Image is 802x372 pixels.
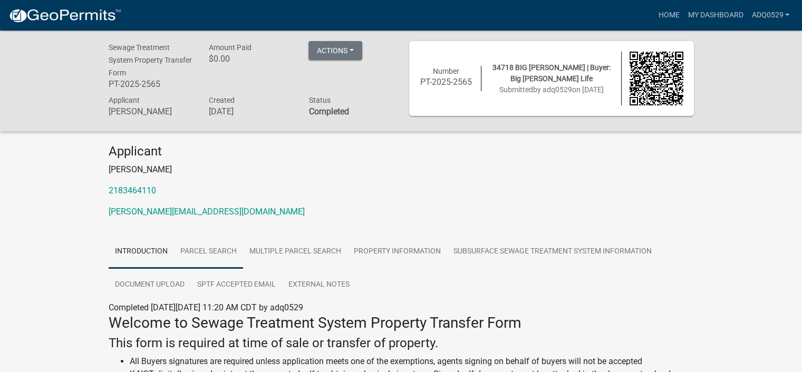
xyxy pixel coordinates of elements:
[654,5,683,25] a: Home
[499,85,604,94] span: Submitted on [DATE]
[130,355,694,368] li: All Buyers signatures are required unless application meets one of the exemptions, agents signing...
[109,235,174,269] a: Introduction
[308,96,330,104] span: Status
[109,144,694,159] h4: Applicant
[683,5,747,25] a: My Dashboard
[282,268,356,302] a: External Notes
[109,96,140,104] span: Applicant
[492,63,611,83] span: 34718 BIG [PERSON_NAME] | Buyer: Big [PERSON_NAME] Life
[109,185,156,195] a: 2183464110
[308,41,362,60] button: Actions
[347,235,447,269] a: Property Information
[208,43,251,52] span: Amount Paid
[208,54,293,64] h6: $0.00
[433,67,459,75] span: Number
[308,106,349,116] strong: Completed
[109,207,305,217] a: [PERSON_NAME][EMAIL_ADDRESS][DOMAIN_NAME]
[208,106,293,116] h6: [DATE]
[243,235,347,269] a: Multiple Parcel Search
[420,77,474,87] h6: PT-2025-2565
[109,336,694,351] h4: This form is required at time of sale or transfer of property.
[747,5,794,25] a: adq0529
[109,79,193,89] h6: PT-2025-2565
[109,106,193,116] h6: [PERSON_NAME]
[109,314,694,332] h3: Welcome to Sewage Treatment System Property Transfer Form
[447,235,658,269] a: Subsurface Sewage Treatment System Information
[191,268,282,302] a: SPTF Accepted Email
[109,268,191,302] a: Document Upload
[533,85,572,94] span: by adq0529
[208,96,234,104] span: Created
[109,302,303,312] span: Completed [DATE][DATE] 11:20 AM CDT by adq0529
[109,163,694,176] p: [PERSON_NAME]
[109,43,192,77] span: Sewage Treatment System Property Transfer Form
[630,52,683,105] img: QR code
[174,235,243,269] a: Parcel search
